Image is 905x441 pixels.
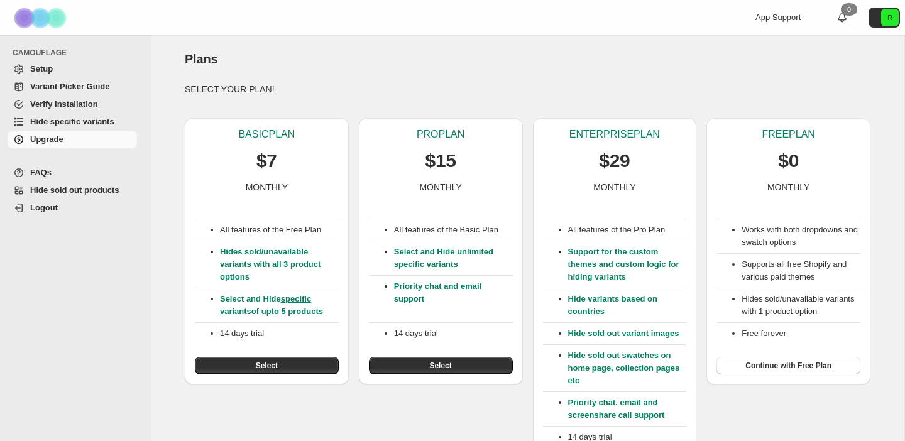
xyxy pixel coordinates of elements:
[394,224,513,236] p: All features of the Basic Plan
[10,1,73,35] img: Camouflage
[745,361,831,371] span: Continue with Free Plan
[238,128,295,141] p: BASIC PLAN
[742,327,860,340] li: Free forever
[30,99,98,109] span: Verify Installation
[369,357,513,374] button: Select
[394,246,513,271] p: Select and Hide unlimited specific variants
[767,181,809,193] p: MONTHLY
[8,199,137,217] a: Logout
[742,224,860,249] li: Works with both dropdowns and swatch options
[742,258,860,283] li: Supports all free Shopify and various paid themes
[246,181,288,193] p: MONTHLY
[220,224,339,236] p: All features of the Free Plan
[220,246,339,283] p: Hides sold/unavailable variants with all 3 product options
[30,64,53,73] span: Setup
[417,128,464,141] p: PRO PLAN
[599,148,630,173] p: $29
[30,203,58,212] span: Logout
[394,280,513,318] p: Priority chat and email support
[256,148,277,173] p: $7
[195,357,339,374] button: Select
[568,327,687,340] p: Hide sold out variant images
[881,9,899,26] span: Avatar with initials R
[8,60,137,78] a: Setup
[256,361,278,371] span: Select
[568,246,687,283] p: Support for the custom themes and custom logic for hiding variants
[887,14,892,21] text: R
[220,293,339,318] p: Select and Hide of upto 5 products
[185,83,870,95] p: SELECT YOUR PLAN!
[716,357,860,374] button: Continue with Free Plan
[30,82,109,91] span: Variant Picker Guide
[30,117,114,126] span: Hide specific variants
[568,224,687,236] p: All features of the Pro Plan
[569,128,660,141] p: ENTERPRISE PLAN
[568,293,687,318] p: Hide variants based on countries
[762,128,814,141] p: FREE PLAN
[8,78,137,95] a: Variant Picker Guide
[778,148,799,173] p: $0
[8,182,137,199] a: Hide sold out products
[220,327,339,340] p: 14 days trial
[30,185,119,195] span: Hide sold out products
[841,3,857,16] div: 0
[425,148,456,173] p: $15
[836,11,848,24] a: 0
[429,361,451,371] span: Select
[869,8,900,28] button: Avatar with initials R
[742,293,860,318] li: Hides sold/unavailable variants with 1 product option
[185,52,217,66] span: Plans
[593,181,635,193] p: MONTHLY
[30,134,63,144] span: Upgrade
[755,13,801,22] span: App Support
[568,396,687,422] p: Priority chat, email and screenshare call support
[30,168,52,177] span: FAQs
[8,95,137,113] a: Verify Installation
[568,349,687,387] p: Hide sold out swatches on home page, collection pages etc
[13,48,142,58] span: CAMOUFLAGE
[8,164,137,182] a: FAQs
[8,113,137,131] a: Hide specific variants
[394,327,513,340] p: 14 days trial
[8,131,137,148] a: Upgrade
[419,181,461,193] p: MONTHLY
